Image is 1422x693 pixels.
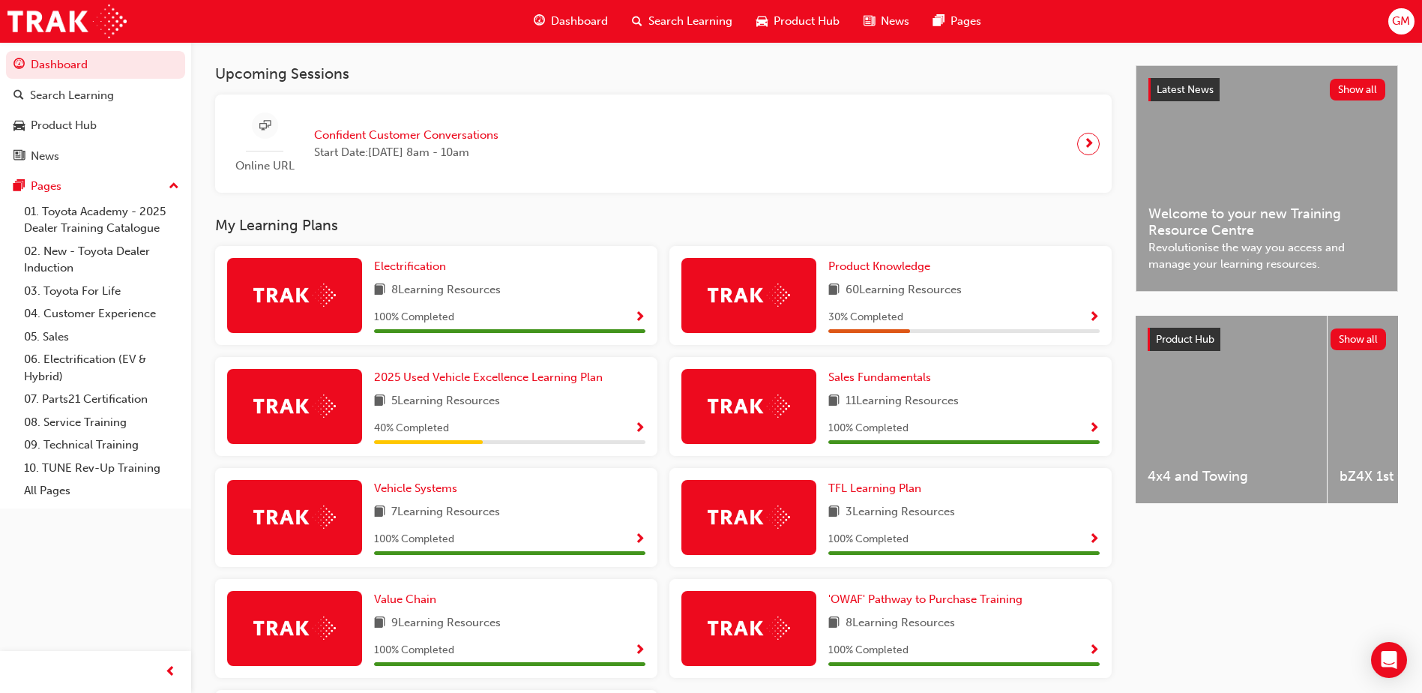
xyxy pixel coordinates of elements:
[374,614,385,633] span: book-icon
[13,150,25,163] span: news-icon
[18,433,185,457] a: 09. Technical Training
[253,283,336,307] img: Trak
[18,457,185,480] a: 10. TUNE Rev-Up Training
[828,614,840,633] span: book-icon
[1148,78,1385,102] a: Latest NewsShow all
[18,280,185,303] a: 03. Toyota For Life
[314,144,498,161] span: Start Date: [DATE] 8am - 10am
[18,479,185,502] a: All Pages
[1088,311,1100,325] span: Show Progress
[1088,533,1100,547] span: Show Progress
[1083,133,1094,154] span: next-icon
[1088,422,1100,436] span: Show Progress
[634,419,645,438] button: Show Progress
[634,641,645,660] button: Show Progress
[1392,13,1410,30] span: GM
[634,422,645,436] span: Show Progress
[391,614,501,633] span: 9 Learning Resources
[1136,316,1327,503] a: 4x4 and Towing
[374,420,449,437] span: 40 % Completed
[18,388,185,411] a: 07. Parts21 Certification
[1331,328,1387,350] button: Show all
[374,309,454,326] span: 100 % Completed
[13,180,25,193] span: pages-icon
[1148,205,1385,239] span: Welcome to your new Training Resource Centre
[227,157,302,175] span: Online URL
[846,503,955,522] span: 3 Learning Resources
[1088,308,1100,327] button: Show Progress
[169,177,179,196] span: up-icon
[708,616,790,640] img: Trak
[253,505,336,529] img: Trak
[374,531,454,548] span: 100 % Completed
[828,591,1028,608] a: 'OWAF' Pathway to Purchase Training
[864,12,875,31] span: news-icon
[846,392,959,411] span: 11 Learning Resources
[374,392,385,411] span: book-icon
[756,12,768,31] span: car-icon
[1330,79,1386,100] button: Show all
[18,200,185,240] a: 01. Toyota Academy - 2025 Dealer Training Catalogue
[314,127,498,144] span: Confident Customer Conversations
[828,392,840,411] span: book-icon
[374,370,603,384] span: 2025 Used Vehicle Excellence Learning Plan
[374,281,385,300] span: book-icon
[1157,83,1214,96] span: Latest News
[6,51,185,79] a: Dashboard
[1371,642,1407,678] div: Open Intercom Messenger
[259,117,271,136] span: sessionType_ONLINE_URL-icon
[828,369,937,386] a: Sales Fundamentals
[374,258,452,275] a: Electrification
[828,592,1022,606] span: 'OWAF' Pathway to Purchase Training
[708,283,790,307] img: Trak
[30,87,114,104] div: Search Learning
[391,281,501,300] span: 8 Learning Resources
[551,13,608,30] span: Dashboard
[620,6,744,37] a: search-iconSearch Learning
[828,642,909,659] span: 100 % Completed
[7,4,127,38] img: Trak
[374,259,446,273] span: Electrification
[31,178,61,195] div: Pages
[634,533,645,547] span: Show Progress
[253,616,336,640] img: Trak
[1088,641,1100,660] button: Show Progress
[165,663,176,682] span: prev-icon
[13,58,25,72] span: guage-icon
[215,217,1112,234] h3: My Learning Plans
[921,6,993,37] a: pages-iconPages
[828,420,909,437] span: 100 % Completed
[634,308,645,327] button: Show Progress
[828,370,931,384] span: Sales Fundamentals
[828,259,930,273] span: Product Knowledge
[828,531,909,548] span: 100 % Completed
[31,148,59,165] div: News
[13,119,25,133] span: car-icon
[6,112,185,139] a: Product Hub
[374,591,442,608] a: Value Chain
[828,281,840,300] span: book-icon
[18,348,185,388] a: 06. Electrification (EV & Hybrid)
[374,592,436,606] span: Value Chain
[215,65,1112,82] h3: Upcoming Sessions
[1148,468,1315,485] span: 4x4 and Towing
[846,281,962,300] span: 60 Learning Resources
[828,481,921,495] span: TFL Learning Plan
[1088,530,1100,549] button: Show Progress
[18,325,185,349] a: 05. Sales
[6,172,185,200] button: Pages
[522,6,620,37] a: guage-iconDashboard
[18,240,185,280] a: 02. New - Toyota Dealer Induction
[374,481,457,495] span: Vehicle Systems
[374,369,609,386] a: 2025 Used Vehicle Excellence Learning Plan
[6,82,185,109] a: Search Learning
[253,394,336,418] img: Trak
[31,117,97,134] div: Product Hub
[391,392,500,411] span: 5 Learning Resources
[950,13,981,30] span: Pages
[1148,328,1386,352] a: Product HubShow all
[634,644,645,658] span: Show Progress
[634,530,645,549] button: Show Progress
[774,13,840,30] span: Product Hub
